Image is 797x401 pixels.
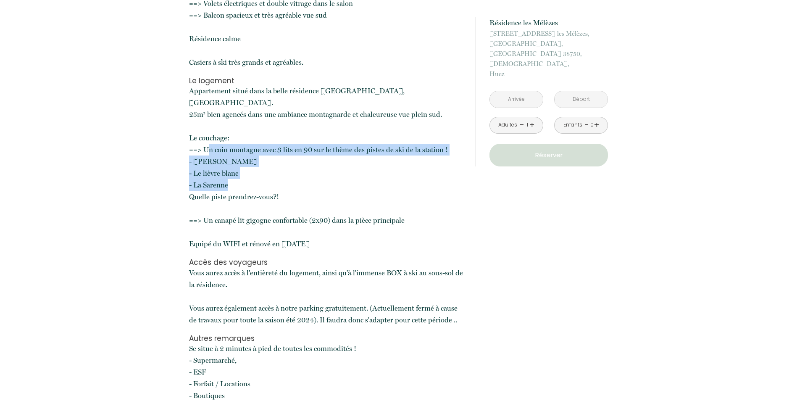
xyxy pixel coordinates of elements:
input: Arrivée [490,91,543,108]
div: 0 [590,121,594,129]
div: Adultes [498,121,517,129]
h3: Le logement [189,77,465,85]
a: - [584,119,589,132]
p: Huez [489,29,608,79]
div: Enfants [563,121,582,129]
a: + [529,119,534,132]
p: Réserver [492,150,605,160]
span: Vous aurez accès à l'entièreté du logement, ainsi qu'à l'immense BOX à ski au sous-sol de la rési... [189,269,463,324]
a: + [594,119,599,132]
h3: Accès des voyageurs [189,258,465,266]
a: - [520,119,524,132]
div: 1 [525,121,529,129]
span: Appartement situé dans la belle résidence [GEOGRAPHIC_DATA], [GEOGRAPHIC_DATA]. 25m² bien agencés... [189,87,448,248]
p: Résidence les Mélèzes [489,17,608,29]
button: Réserver [489,144,608,166]
span: [STREET_ADDRESS] les Mélèzes, [GEOGRAPHIC_DATA], [GEOGRAPHIC_DATA] 38750, [DEMOGRAPHIC_DATA], [489,29,608,69]
h3: Autres remarques [189,334,465,343]
input: Départ [555,91,608,108]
